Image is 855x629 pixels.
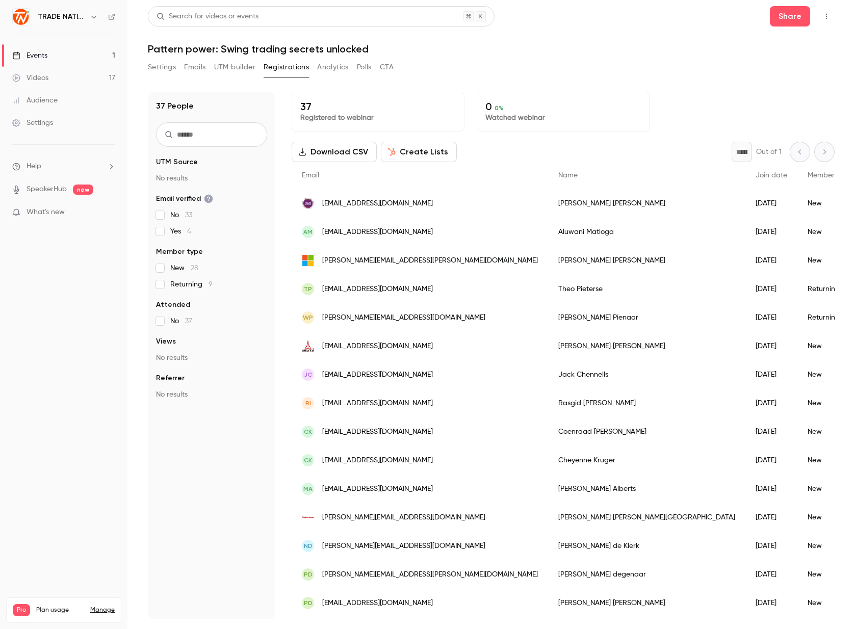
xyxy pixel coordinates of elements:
span: [EMAIL_ADDRESS][DOMAIN_NAME] [322,598,433,609]
div: [DATE] [745,303,797,332]
div: Rasgid [PERSON_NAME] [548,389,745,417]
span: Member type [808,172,851,179]
div: Theo Pieterse [548,275,745,303]
div: [DATE] [745,560,797,589]
span: JC [304,370,312,379]
div: [DATE] [745,218,797,246]
a: Manage [90,606,115,614]
span: Yes [170,226,191,237]
h6: TRADE NATION [38,12,86,22]
span: AM [303,227,313,237]
span: CK [304,427,312,436]
button: UTM builder [214,59,255,75]
button: Analytics [317,59,349,75]
button: Create Lists [381,142,457,162]
span: Plan usage [36,606,84,614]
p: No results [156,353,267,363]
span: Member type [156,247,203,257]
li: help-dropdown-opener [12,161,115,172]
div: Aluwani Matloga [548,218,745,246]
span: Join date [756,172,787,179]
div: [DATE] [745,389,797,417]
div: [PERSON_NAME] [PERSON_NAME] [548,589,745,617]
span: [PERSON_NAME][EMAIL_ADDRESS][DOMAIN_NAME] [322,541,485,552]
span: New [170,263,198,273]
span: 33 [185,212,192,219]
p: 0 [485,100,641,113]
div: [PERSON_NAME] [PERSON_NAME] [548,189,745,218]
span: [PERSON_NAME][EMAIL_ADDRESS][DOMAIN_NAME] [322,512,485,523]
h1: 37 People [156,100,194,112]
button: Polls [357,59,372,75]
div: Search for videos or events [157,11,258,22]
span: UTM Source [156,157,198,167]
span: Attended [156,300,190,310]
div: [DATE] [745,246,797,275]
div: Events [12,50,47,61]
span: MA [303,484,313,493]
iframe: Noticeable Trigger [103,208,115,217]
section: facet-groups [156,157,267,400]
div: [DATE] [745,332,797,360]
div: [PERSON_NAME] Alberts [548,475,745,503]
div: [PERSON_NAME] [PERSON_NAME] [548,246,745,275]
span: new [73,185,93,195]
span: Pro [13,604,30,616]
img: TRADE NATION [13,9,29,25]
button: Settings [148,59,176,75]
span: [PERSON_NAME][EMAIL_ADDRESS][DOMAIN_NAME] [322,312,485,323]
span: Help [27,161,41,172]
span: [EMAIL_ADDRESS][DOMAIN_NAME] [322,427,433,437]
span: No [170,210,192,220]
button: Emails [184,59,205,75]
span: Views [156,336,176,347]
span: Referrer [156,373,185,383]
div: Audience [12,95,58,106]
a: SpeakerHub [27,184,67,195]
span: [PERSON_NAME][EMAIL_ADDRESS][PERSON_NAME][DOMAIN_NAME] [322,255,538,266]
div: [PERSON_NAME] degenaar [548,560,745,589]
p: Registered to webinar [300,113,456,123]
div: [DATE] [745,360,797,389]
p: No results [156,173,267,184]
span: Email verified [156,194,213,204]
span: [EMAIL_ADDRESS][DOMAIN_NAME] [322,198,433,209]
span: PD [304,598,313,608]
span: [EMAIL_ADDRESS][DOMAIN_NAME] [322,341,433,352]
span: [EMAIL_ADDRESS][DOMAIN_NAME] [322,455,433,466]
p: Watched webinar [485,113,641,123]
div: Cheyenne Kruger [548,446,745,475]
div: [PERSON_NAME] [PERSON_NAME][GEOGRAPHIC_DATA] [548,503,745,532]
span: 37 [185,318,192,325]
span: [PERSON_NAME][EMAIL_ADDRESS][PERSON_NAME][DOMAIN_NAME] [322,569,538,580]
p: No results [156,389,267,400]
div: [DATE] [745,417,797,446]
img: autorama.co.za [302,516,314,518]
span: WP [303,313,313,322]
div: [DATE] [745,532,797,560]
div: [DATE] [745,589,797,617]
button: Share [770,6,810,27]
span: 28 [191,265,198,272]
span: RI [305,399,311,408]
div: [PERSON_NAME] de Klerk [548,532,745,560]
p: Out of 1 [756,147,782,157]
span: [EMAIL_ADDRESS][DOMAIN_NAME] [322,398,433,409]
div: Videos [12,73,48,83]
img: deutz.co.za [302,340,314,352]
div: [DATE] [745,503,797,532]
span: TP [304,284,312,294]
div: Settings [12,118,53,128]
span: Nd [304,541,313,551]
button: Download CSV [292,142,377,162]
h1: Pattern power: Swing trading secrets unlocked [148,43,835,55]
p: 37 [300,100,456,113]
div: [DATE] [745,446,797,475]
span: 9 [209,281,213,288]
span: Email [302,172,319,179]
span: [EMAIL_ADDRESS][DOMAIN_NAME] [322,284,433,295]
button: CTA [380,59,394,75]
span: [EMAIL_ADDRESS][DOMAIN_NAME] [322,227,433,238]
img: pol360.co.za [302,197,314,209]
div: [DATE] [745,275,797,303]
